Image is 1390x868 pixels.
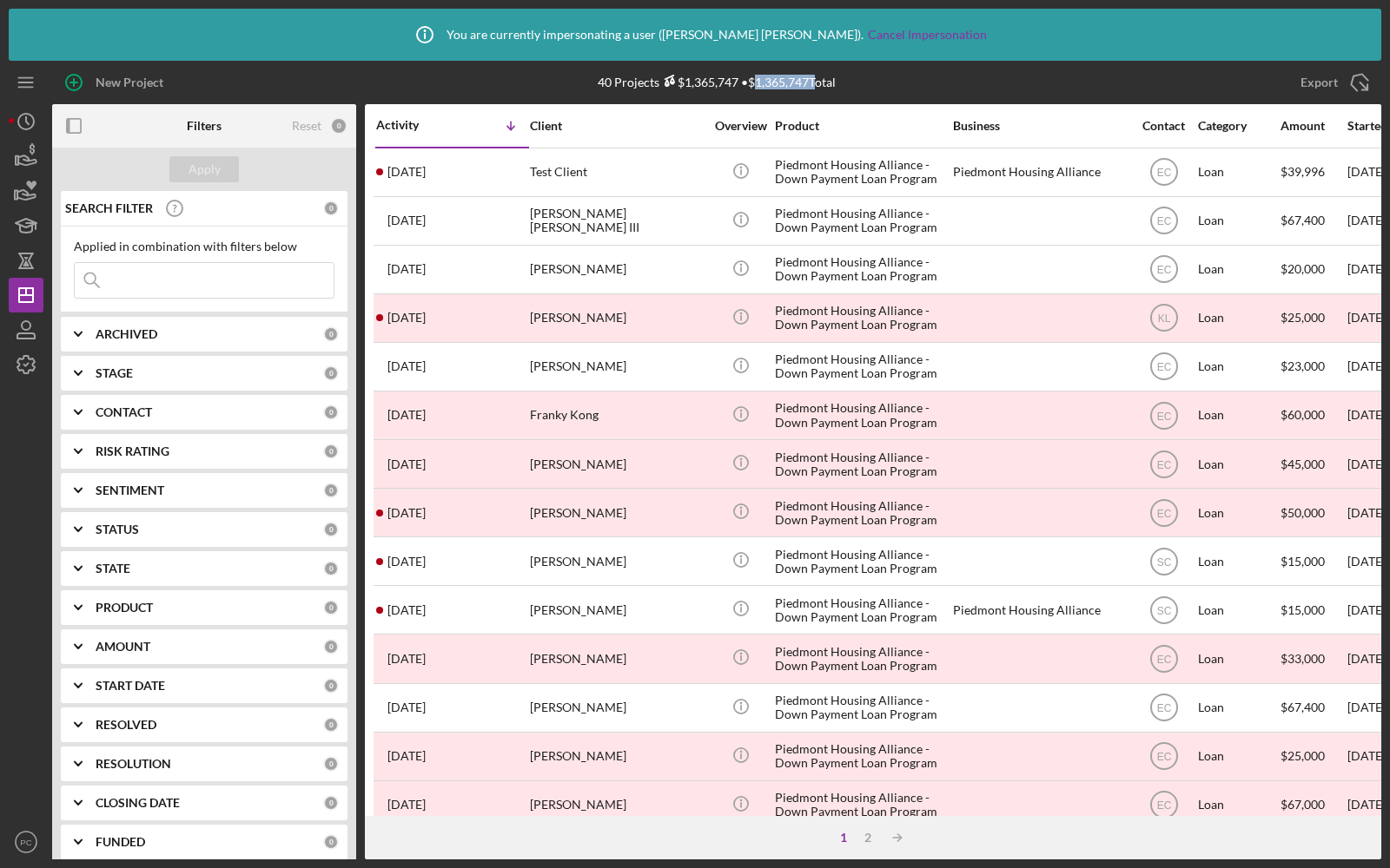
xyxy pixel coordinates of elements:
div: 0 [323,522,339,537]
div: Loan [1198,782,1279,828]
time: 2024-03-08 17:10 [387,749,426,763]
div: Piedmont Housing Alliance - Down Payment Loan Program [775,490,949,536]
b: SENTIMENT [96,483,164,497]
div: 0 [323,756,339,772]
div: Piedmont Housing Alliance - Down Payment Loan Program [775,635,949,681]
a: Cancel Impersonation [868,28,987,42]
div: Piedmont Housing Alliance - Down Payment Loan Program [775,295,949,341]
div: $25,000 [1281,733,1346,779]
div: Piedmont Housing Alliance - Down Payment Loan Program [775,441,949,487]
time: 2024-03-26 01:52 [387,603,426,617]
text: EC [1156,215,1171,227]
div: Client [530,119,704,133]
div: Piedmont Housing Alliance - Down Payment Loan Program [775,344,949,390]
time: 2025-05-21 14:10 [387,214,426,227]
div: Piedmont Housing Alliance - Down Payment Loan Program [775,538,949,584]
div: Franky Kong [530,392,704,438]
div: $50,000 [1281,490,1346,536]
time: 2024-05-08 19:36 [387,555,426,569]
div: Export [1301,65,1338,100]
div: 0 [323,444,339,459]
time: 2024-02-05 19:19 [387,798,426,812]
text: EC [1156,507,1171,519]
text: SC [1156,604,1171,616]
b: START DATE [96,679,165,693]
div: $33,000 [1281,635,1346,681]
div: 0 [323,795,339,811]
b: STATUS [96,523,139,536]
button: New Project [52,65,181,100]
button: PC [9,825,43,859]
div: Piedmont Housing Alliance - Down Payment Loan Program [775,685,949,731]
div: Piedmont Housing Alliance - Down Payment Loan Program [775,149,949,195]
div: 40 Projects • $1,365,747 Total [598,75,836,89]
div: [PERSON_NAME] [530,247,704,293]
b: ARCHIVED [96,327,157,341]
div: Piedmont Housing Alliance - Down Payment Loan Program [775,247,949,293]
time: 2024-03-18 15:09 [387,652,426,666]
div: 0 [323,561,339,576]
text: PC [20,838,31,847]
div: [PERSON_NAME] [530,587,704,633]
div: Piedmont Housing Alliance - Down Payment Loan Program [775,198,949,244]
div: [PERSON_NAME] [530,295,704,341]
div: Loan [1198,198,1279,244]
div: Reset [292,119,321,133]
span: $20,000 [1281,261,1325,276]
div: Loan [1198,538,1279,584]
div: Loan [1198,247,1279,293]
div: 0 [323,326,339,342]
text: EC [1156,264,1171,276]
time: 2025-07-08 17:39 [387,165,426,179]
text: EC [1156,458,1171,470]
div: $1,365,747 [659,75,738,89]
button: Export [1283,65,1381,100]
div: [PERSON_NAME] [530,733,704,779]
text: EC [1156,799,1171,812]
div: Contact [1131,119,1196,133]
div: Product [775,119,949,133]
div: 0 [323,201,339,216]
div: 0 [323,404,339,420]
text: KL [1157,312,1170,325]
time: 2024-05-13 17:17 [387,506,426,520]
div: Loan [1198,490,1279,536]
div: 0 [323,600,339,615]
div: 2 [856,831,880,845]
div: 0 [323,639,339,654]
button: Apply [169,156,239,182]
div: [PERSON_NAME] [530,344,704,390]
div: Piedmont Housing Alliance [953,587,1127,633]
div: 0 [323,483,339,498]
div: Activity [376,118,453,132]
b: CONTACT [96,405,152,419]
time: 2024-12-23 15:13 [387,311,426,325]
div: $25,000 [1281,295,1346,341]
div: Piedmont Housing Alliance - Down Payment Loan Program [775,733,949,779]
b: RISK RATING [96,444,169,458]
div: Category [1198,119,1279,133]
b: CLOSING DATE [96,796,180,810]
div: [PERSON_NAME] [530,782,704,828]
div: 1 [831,831,856,845]
div: Loan [1198,441,1279,487]
text: EC [1156,654,1171,666]
div: Loan [1198,733,1279,779]
time: 2024-03-12 18:55 [387,700,426,714]
div: Loan [1198,295,1279,341]
div: [PERSON_NAME] [530,490,704,536]
time: 2024-06-18 17:25 [387,359,426,373]
b: STAGE [96,366,133,380]
div: [PERSON_NAME] [530,538,704,584]
div: 0 [323,365,339,381]
div: 0 [323,834,339,850]
div: $67,000 [1281,782,1346,828]
b: SEARCH FILTER [65,201,153,215]
text: EC [1156,410,1171,422]
div: New Project [96,65,163,100]
div: Loan [1198,149,1279,195]
div: $67,400 [1281,685,1346,731]
div: Test Client [530,149,704,195]
div: Apply [189,156,221,182]
div: Loan [1198,392,1279,438]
